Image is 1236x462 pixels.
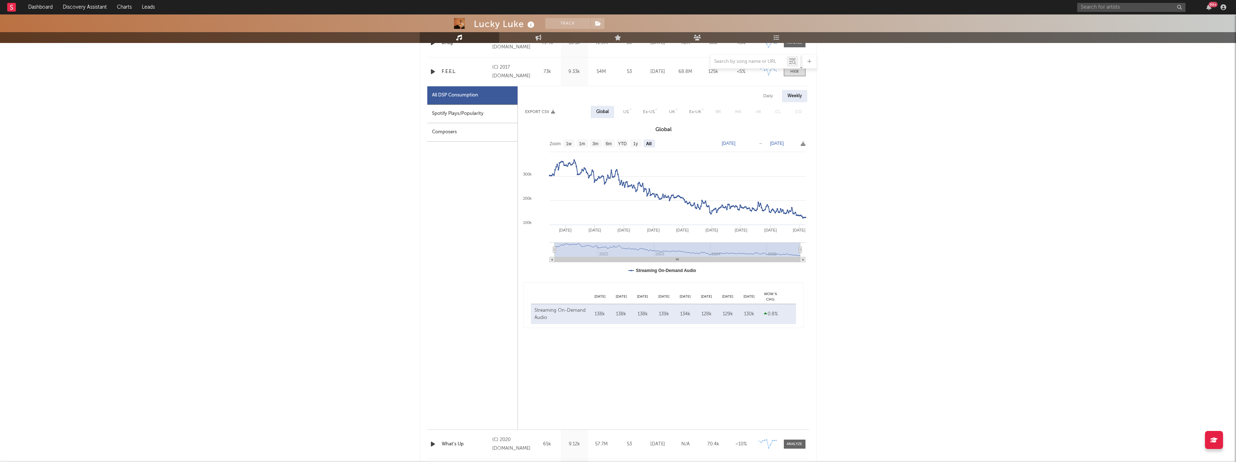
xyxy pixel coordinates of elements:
[579,141,585,146] text: 1m
[701,68,725,75] div: 125k
[722,141,735,146] text: [DATE]
[432,91,478,100] div: All DSP Consumption
[646,68,670,75] div: [DATE]
[427,123,517,142] div: Composers
[706,228,718,232] text: [DATE]
[592,141,598,146] text: 3m
[566,141,572,146] text: 1w
[1209,2,1218,7] div: 99 +
[591,311,609,318] div: 138k
[646,141,651,146] text: All
[634,311,651,318] div: 138k
[689,108,701,116] div: Ex-UK
[617,441,642,448] div: 53
[427,86,517,105] div: All DSP Consumption
[545,18,590,29] button: Track
[559,228,572,232] text: [DATE]
[590,441,613,448] div: 57.7M
[534,307,588,321] div: Streaming On-Demand Audio
[669,108,675,116] div: UK
[676,228,689,232] text: [DATE]
[1077,3,1185,12] input: Search for artists
[655,311,673,318] div: 139k
[770,141,784,146] text: [DATE]
[492,63,532,81] div: (C) 2017 [DOMAIN_NAME]
[740,311,758,318] div: 130k
[698,311,715,318] div: 128k
[442,441,489,448] a: What's Up
[674,294,696,299] div: [DATE]
[673,68,698,75] div: 68.8M
[523,172,532,176] text: 300k
[735,228,747,232] text: [DATE]
[696,294,717,299] div: [DATE]
[536,68,559,75] div: 73k
[590,68,613,75] div: 54M
[633,141,638,146] text: 1y
[653,294,674,299] div: [DATE]
[758,90,778,102] div: Daily
[762,311,780,318] div: 0.8 %
[589,294,611,299] div: [DATE]
[636,268,696,273] text: Streaming On-Demand Audio
[492,436,532,453] div: (C) 2020 [DOMAIN_NAME]
[617,228,630,232] text: [DATE]
[760,292,782,302] div: WoW % Chg.
[612,311,630,318] div: 138k
[729,68,753,75] div: <5%
[758,141,763,146] text: →
[738,294,760,299] div: [DATE]
[588,228,601,232] text: [DATE]
[523,220,532,225] text: 100k
[719,311,737,318] div: 129k
[442,68,489,75] a: F.E.E.L.
[563,68,586,75] div: 9.33k
[632,294,653,299] div: [DATE]
[523,196,532,200] text: 200k
[606,141,612,146] text: 6m
[596,108,609,116] div: Global
[474,18,536,30] div: Lucky Luke
[525,110,555,114] button: Export CSV
[427,105,517,123] div: Spotify Plays/Popularity
[793,228,805,232] text: [DATE]
[711,59,787,65] input: Search by song name or URL
[617,68,642,75] div: 53
[518,125,809,134] h3: Global
[643,108,655,116] div: Ex-US
[717,294,738,299] div: [DATE]
[646,441,670,448] div: [DATE]
[676,311,694,318] div: 134k
[782,90,807,102] div: Weekly
[673,441,698,448] div: N/A
[536,441,559,448] div: 65k
[618,141,626,146] text: YTD
[623,108,629,116] div: US
[563,441,586,448] div: 9.12k
[647,228,660,232] text: [DATE]
[701,441,725,448] div: 70.4k
[1206,4,1211,10] button: 99+
[550,141,561,146] text: Zoom
[729,441,753,448] div: ~ 10 %
[611,294,632,299] div: [DATE]
[764,228,777,232] text: [DATE]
